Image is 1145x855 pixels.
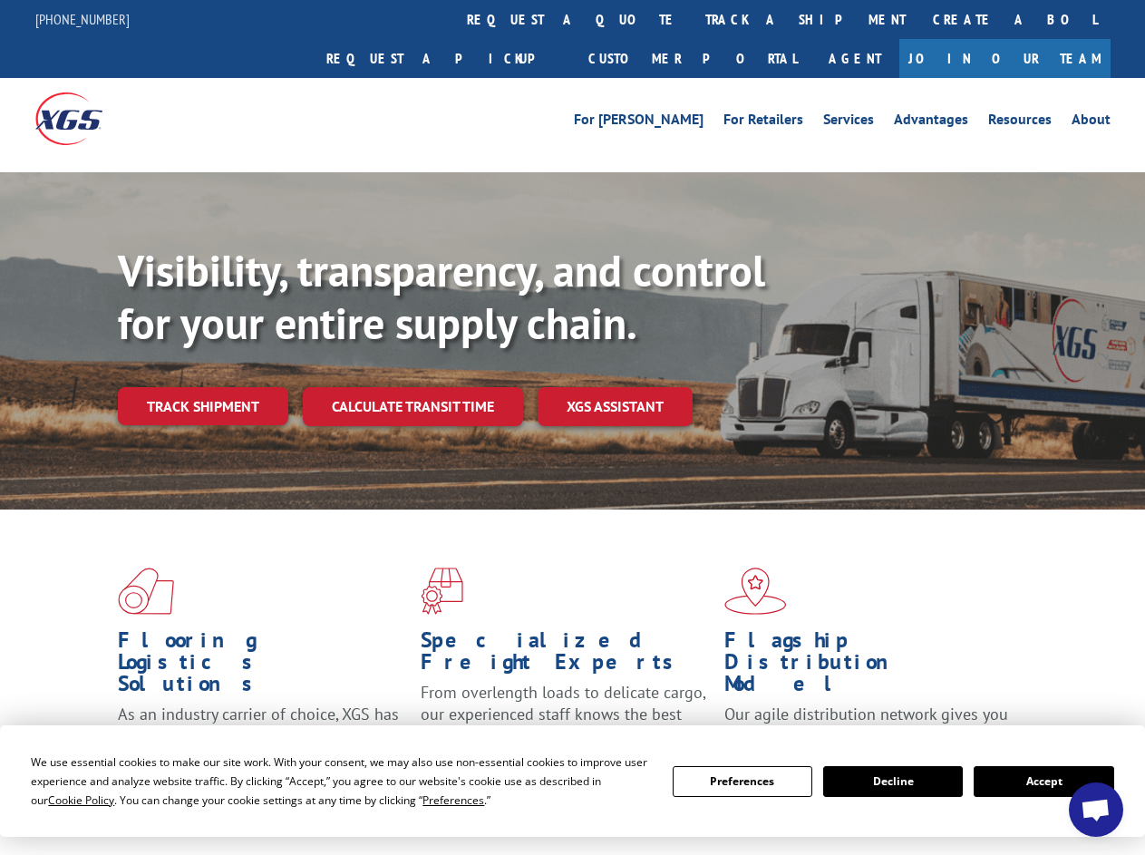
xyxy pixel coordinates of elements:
[118,242,765,351] b: Visibility, transparency, and control for your entire supply chain.
[823,766,963,797] button: Decline
[723,112,803,132] a: For Retailers
[810,39,899,78] a: Agent
[48,792,114,808] span: Cookie Policy
[988,112,1052,132] a: Resources
[421,629,710,682] h1: Specialized Freight Experts
[974,766,1113,797] button: Accept
[421,682,710,763] p: From overlength loads to delicate cargo, our experienced staff knows the best way to move your fr...
[538,387,693,426] a: XGS ASSISTANT
[1072,112,1111,132] a: About
[422,792,484,808] span: Preferences
[118,387,288,425] a: Track shipment
[31,753,650,810] div: We use essential cookies to make our site work. With your consent, we may also use non-essential ...
[899,39,1111,78] a: Join Our Team
[574,112,703,132] a: For [PERSON_NAME]
[118,629,407,704] h1: Flooring Logistics Solutions
[724,568,787,615] img: xgs-icon-flagship-distribution-model-red
[894,112,968,132] a: Advantages
[823,112,874,132] a: Services
[313,39,575,78] a: Request a pickup
[724,704,1008,768] span: Our agile distribution network gives you nationwide inventory management on demand.
[575,39,810,78] a: Customer Portal
[118,568,174,615] img: xgs-icon-total-supply-chain-intelligence-red
[118,704,399,768] span: As an industry carrier of choice, XGS has brought innovation and dedication to flooring logistics...
[724,629,1014,704] h1: Flagship Distribution Model
[1069,782,1123,837] div: Open chat
[303,387,523,426] a: Calculate transit time
[421,568,463,615] img: xgs-icon-focused-on-flooring-red
[35,10,130,28] a: [PHONE_NUMBER]
[673,766,812,797] button: Preferences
